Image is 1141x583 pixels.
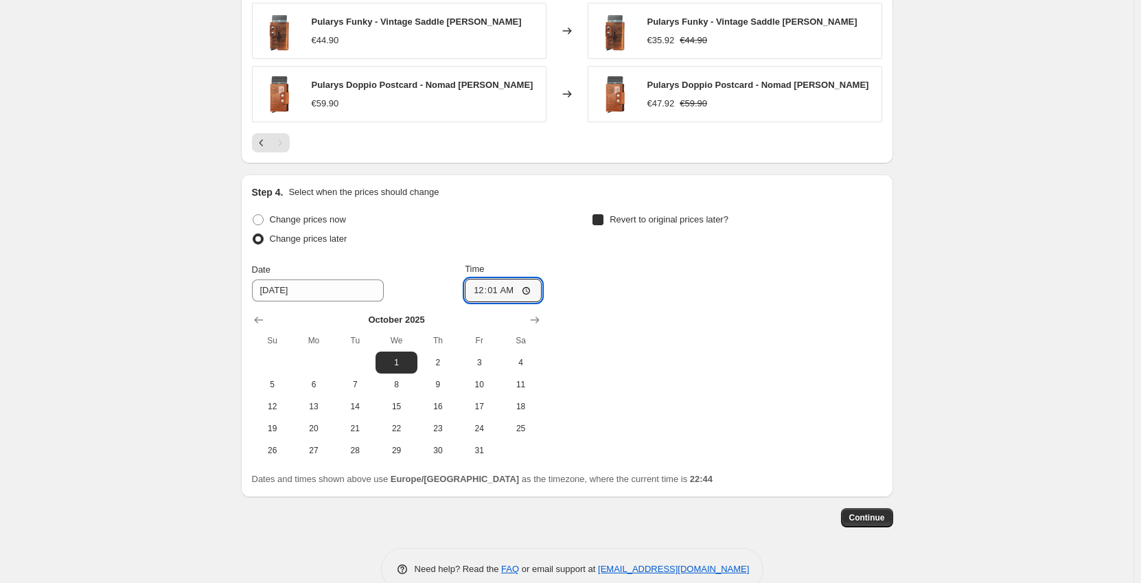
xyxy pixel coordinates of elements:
button: Tuesday October 28 2025 [334,439,376,461]
th: Monday [293,330,334,352]
span: 29 [381,445,411,456]
span: 13 [299,401,329,412]
span: Continue [849,512,885,523]
button: Thursday October 16 2025 [417,396,459,418]
div: €47.92 [647,97,675,111]
strike: €59.90 [680,97,707,111]
button: Continue [841,508,893,527]
span: 27 [299,445,329,456]
span: 16 [423,401,453,412]
span: 18 [505,401,535,412]
button: Saturday October 25 2025 [500,418,541,439]
strike: €44.90 [680,34,707,47]
span: 17 [464,401,494,412]
img: Pularys-Doppio-Postcard-decor_1_80x.png [595,73,636,115]
span: 26 [257,445,288,456]
button: Thursday October 9 2025 [417,374,459,396]
button: Friday October 31 2025 [459,439,500,461]
span: Pularys Funky - Vintage Saddle [PERSON_NAME] [647,16,857,27]
span: Pularys Funky - Vintage Saddle [PERSON_NAME] [312,16,522,27]
button: Sunday October 5 2025 [252,374,293,396]
p: Select when the prices should change [288,185,439,199]
button: Thursday October 2 2025 [417,352,459,374]
span: Pularys Doppio Postcard - Nomad [PERSON_NAME] [647,80,869,90]
span: 15 [381,401,411,412]
span: Time [465,264,484,274]
th: Tuesday [334,330,376,352]
span: 19 [257,423,288,434]
div: €35.92 [647,34,675,47]
span: Th [423,335,453,346]
a: FAQ [501,564,519,574]
span: Tu [340,335,370,346]
span: Dates and times shown above use as the timezone, where the current time is [252,474,713,484]
button: Sunday October 26 2025 [252,439,293,461]
span: 3 [464,357,494,368]
span: 11 [505,379,535,390]
div: €44.90 [312,34,339,47]
button: Wednesday October 22 2025 [376,418,417,439]
th: Saturday [500,330,541,352]
span: 21 [340,423,370,434]
th: Wednesday [376,330,417,352]
button: Monday October 6 2025 [293,374,334,396]
th: Sunday [252,330,293,352]
input: 9/30/2025 [252,279,384,301]
button: Thursday October 23 2025 [417,418,459,439]
div: €59.90 [312,97,339,111]
span: 4 [505,357,535,368]
button: Thursday October 30 2025 [417,439,459,461]
button: Friday October 24 2025 [459,418,500,439]
button: Saturday October 11 2025 [500,374,541,396]
button: Wednesday October 15 2025 [376,396,417,418]
span: 25 [505,423,535,434]
span: Date [252,264,270,275]
span: 9 [423,379,453,390]
img: Pularys-Funky-Vintage-Saddle-koza_1_80x.png [595,10,636,52]
button: Wednesday October 8 2025 [376,374,417,396]
span: 23 [423,423,453,434]
span: Mo [299,335,329,346]
span: 28 [340,445,370,456]
span: Need help? Read the [415,564,502,574]
button: Tuesday October 14 2025 [334,396,376,418]
img: Pularys-Doppio-Postcard-decor_1_80x.png [260,73,301,115]
button: Monday October 13 2025 [293,396,334,418]
span: 31 [464,445,494,456]
span: 12 [257,401,288,412]
span: or email support at [519,564,598,574]
button: Friday October 10 2025 [459,374,500,396]
span: Sa [505,335,535,346]
span: 2 [423,357,453,368]
span: Su [257,335,288,346]
button: Monday October 27 2025 [293,439,334,461]
button: Tuesday October 7 2025 [334,374,376,396]
span: 6 [299,379,329,390]
button: Wednesday October 29 2025 [376,439,417,461]
button: Sunday October 12 2025 [252,396,293,418]
button: Show previous month, September 2025 [249,310,268,330]
span: 14 [340,401,370,412]
button: Saturday October 18 2025 [500,396,541,418]
h2: Step 4. [252,185,284,199]
button: Monday October 20 2025 [293,418,334,439]
span: Change prices now [270,214,346,225]
button: Wednesday October 1 2025 [376,352,417,374]
th: Thursday [417,330,459,352]
th: Friday [459,330,500,352]
button: Previous [252,133,271,152]
span: Revert to original prices later? [610,214,728,225]
span: 24 [464,423,494,434]
button: Saturday October 4 2025 [500,352,541,374]
button: Show next month, November 2025 [525,310,544,330]
span: Pularys Doppio Postcard - Nomad [PERSON_NAME] [312,80,533,90]
span: 20 [299,423,329,434]
span: 10 [464,379,494,390]
b: Europe/[GEOGRAPHIC_DATA] [391,474,519,484]
button: Sunday October 19 2025 [252,418,293,439]
span: Change prices later [270,233,347,244]
button: Friday October 17 2025 [459,396,500,418]
span: 30 [423,445,453,456]
span: Fr [464,335,494,346]
span: 7 [340,379,370,390]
